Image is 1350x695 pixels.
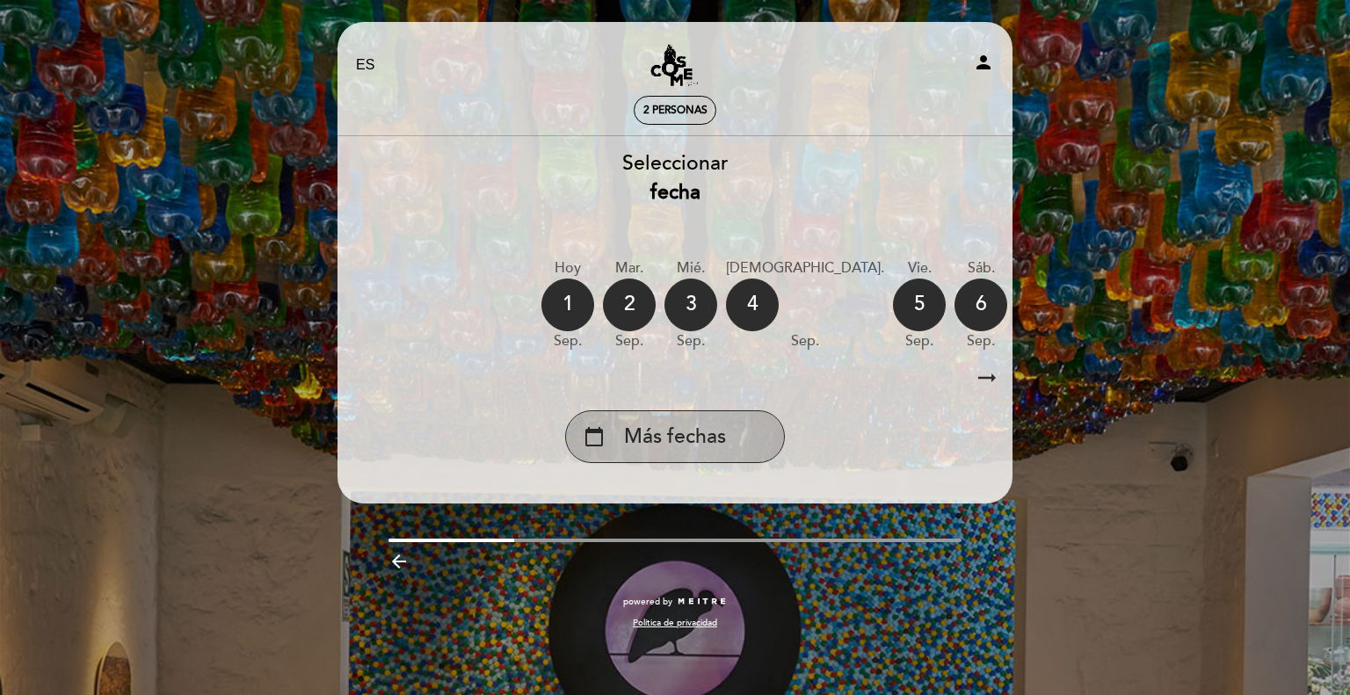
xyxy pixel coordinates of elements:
div: 5 [893,279,946,331]
div: sep. [893,331,946,351]
div: 3 [664,279,717,331]
b: fecha [650,180,700,205]
div: Seleccionar [337,149,1013,207]
div: [DEMOGRAPHIC_DATA]. [726,258,884,279]
i: person [973,52,994,73]
div: sep. [664,331,717,351]
div: mié. [664,258,717,279]
div: sep. [603,331,656,351]
div: sáb. [954,258,1007,279]
a: powered by [623,596,727,608]
i: arrow_right_alt [974,359,1000,397]
a: Política de privacidad [633,617,717,629]
div: 6 [954,279,1007,331]
div: vie. [893,258,946,279]
div: Hoy [541,258,594,279]
div: sep. [954,331,1007,351]
i: arrow_backward [388,551,410,572]
div: 1 [541,279,594,331]
span: 2 personas [643,104,708,117]
img: MEITRE [677,597,727,606]
span: powered by [623,596,672,608]
a: [PERSON_NAME] Restaurante y Bar [565,41,785,90]
span: Más fechas [624,423,726,452]
div: mar. [603,258,656,279]
div: 2 [603,279,656,331]
div: 4 [726,279,779,331]
div: sep. [726,331,884,351]
i: calendar_today [584,422,605,452]
div: sep. [541,331,594,351]
button: person [973,52,994,79]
